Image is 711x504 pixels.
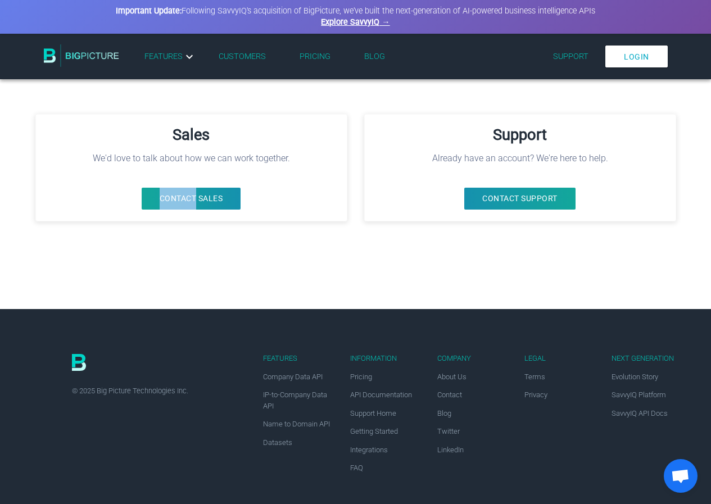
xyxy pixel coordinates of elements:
[664,459,698,493] div: Open chat
[44,44,119,67] img: BigPicture.io
[219,52,266,61] a: Customers
[605,46,668,67] a: Login
[553,52,588,61] a: Support
[103,6,609,28] div: Following SavvyIQ's acquisition of BigPicture, we've built the next-generation of AI-powered busi...
[144,50,196,63] a: Features
[142,188,241,210] button: Contact Sales
[432,152,608,165] p: Already have an account? We're here to help.
[116,6,182,16] strong: Important Update:
[464,188,576,210] a: Contact Support
[364,52,385,61] a: Blog
[376,126,664,144] h3: Support
[93,152,290,165] p: We'd love to talk about how we can work together.
[321,17,390,27] a: Explore SavvyIQ →
[300,52,330,61] a: Pricing
[47,126,336,144] h3: Sales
